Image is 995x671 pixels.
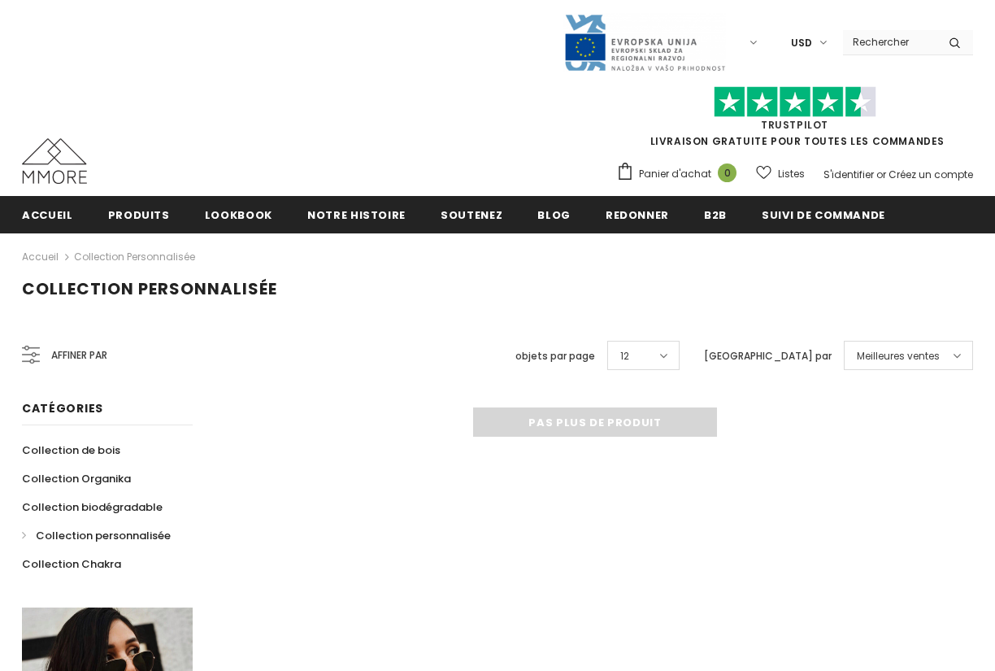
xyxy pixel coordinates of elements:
span: 12 [620,348,629,364]
span: LIVRAISON GRATUITE POUR TOUTES LES COMMANDES [616,94,973,148]
a: TrustPilot [761,118,828,132]
a: Lookbook [205,196,272,233]
span: Catégories [22,400,103,416]
a: Javni Razpis [563,35,726,49]
a: Collection personnalisée [74,250,195,264]
span: Listes [778,166,805,182]
a: Collection de bois [22,436,120,464]
span: Blog [537,207,571,223]
span: 0 [718,163,736,182]
a: Collection Chakra [22,550,121,578]
span: Collection personnalisée [22,277,277,300]
a: Collection biodégradable [22,493,163,521]
a: Suivi de commande [762,196,885,233]
img: Javni Razpis [563,13,726,72]
span: Collection de bois [22,442,120,458]
a: Collection Organika [22,464,131,493]
a: Redonner [606,196,669,233]
img: Cas MMORE [22,138,87,184]
span: Affiner par [51,346,107,364]
span: Accueil [22,207,73,223]
a: Accueil [22,196,73,233]
span: B2B [704,207,727,223]
a: Blog [537,196,571,233]
a: Listes [756,159,805,188]
span: Notre histoire [307,207,406,223]
img: Faites confiance aux étoiles pilotes [714,86,876,118]
span: Lookbook [205,207,272,223]
label: objets par page [515,348,595,364]
a: soutenez [441,196,502,233]
span: Produits [108,207,170,223]
span: Collection Chakra [22,556,121,572]
a: Collection personnalisée [22,521,171,550]
a: B2B [704,196,727,233]
span: Collection biodégradable [22,499,163,515]
span: Collection personnalisée [36,528,171,543]
span: Redonner [606,207,669,223]
span: Meilleures ventes [857,348,940,364]
span: or [876,168,886,181]
a: Produits [108,196,170,233]
span: USD [791,35,812,51]
span: Suivi de commande [762,207,885,223]
span: soutenez [441,207,502,223]
a: Créez un compte [889,168,973,181]
a: Panier d'achat 0 [616,162,745,186]
span: Panier d'achat [639,166,711,182]
a: S'identifier [823,168,874,181]
label: [GEOGRAPHIC_DATA] par [704,348,832,364]
a: Notre histoire [307,196,406,233]
a: Accueil [22,247,59,267]
input: Search Site [843,30,936,54]
span: Collection Organika [22,471,131,486]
